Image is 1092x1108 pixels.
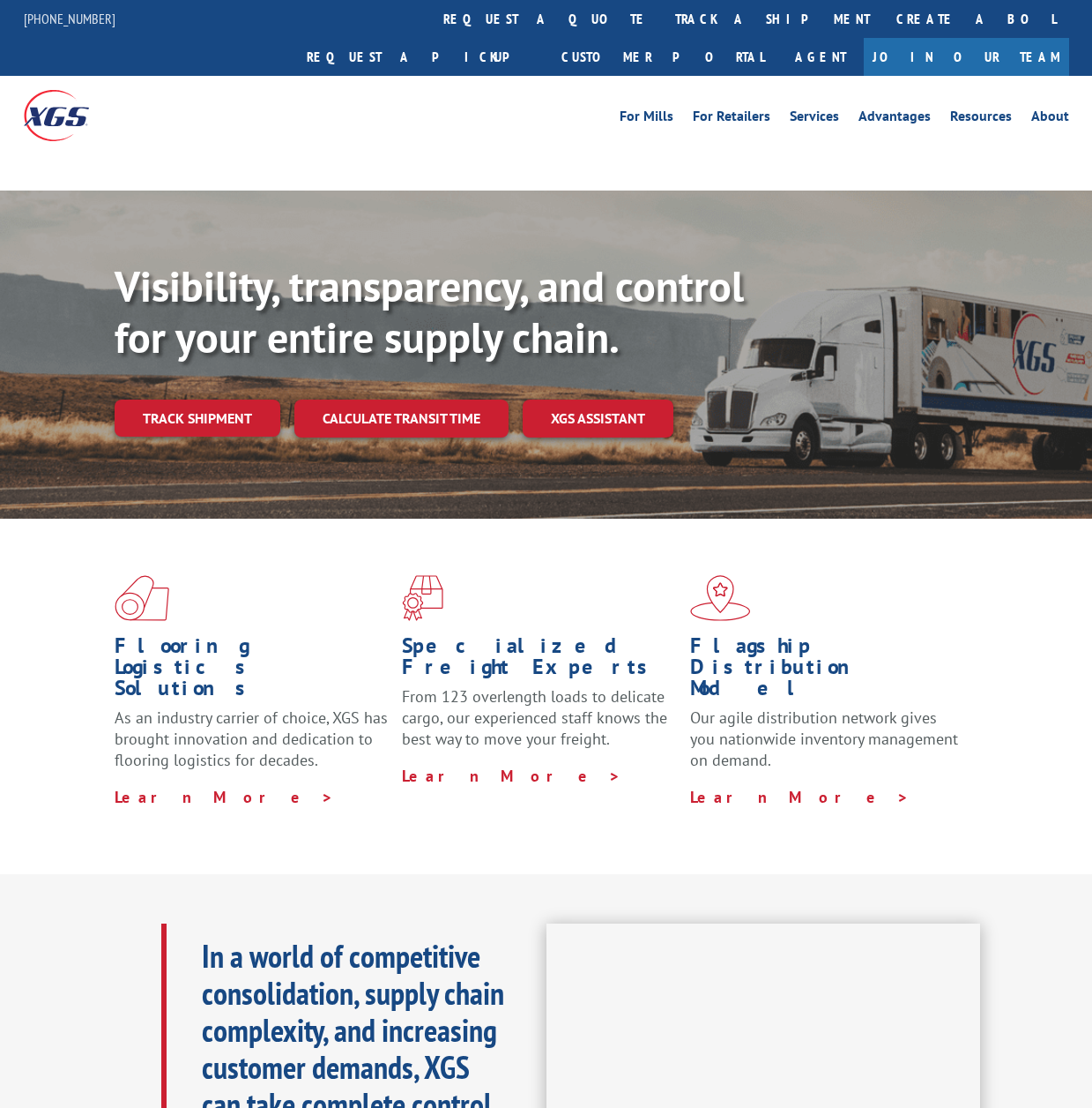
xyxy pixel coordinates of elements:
[690,635,964,707] h1: Flagship Distribution Model
[864,38,1069,76] a: Join Our Team
[115,258,744,364] b: Visibility, transparency, and control for your entire supply chain.
[790,109,839,129] a: Services
[294,400,509,438] a: Calculate transit time
[402,686,676,765] p: From 123 overlength loads to delicate cargo, our experienced staff knows the best way to move you...
[293,38,548,76] a: Request a pickup
[115,400,280,437] a: Track shipment
[115,787,334,807] a: Learn More >
[523,400,673,438] a: XGS ASSISTANT
[402,635,676,686] h1: Specialized Freight Experts
[690,787,910,807] a: Learn More >
[693,109,770,129] a: For Retailers
[402,766,621,786] a: Learn More >
[115,575,169,621] img: xgs-icon-total-supply-chain-intelligence-red
[950,109,1012,129] a: Resources
[548,38,777,76] a: Customer Portal
[24,10,115,27] a: [PHONE_NUMBER]
[690,575,751,621] img: xgs-icon-flagship-distribution-model-red
[115,635,389,707] h1: Flooring Logistics Solutions
[620,109,673,129] a: For Mills
[115,707,388,770] span: As an industry carrier of choice, XGS has brought innovation and dedication to flooring logistics...
[1031,109,1069,129] a: About
[690,707,958,770] span: Our agile distribution network gives you nationwide inventory management on demand.
[858,109,931,129] a: Advantages
[402,575,443,621] img: xgs-icon-focused-on-flooring-red
[777,38,864,76] a: Agent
